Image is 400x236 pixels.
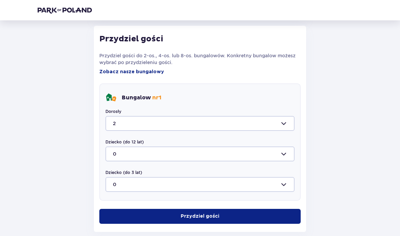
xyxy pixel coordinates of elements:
[105,139,144,145] label: Dziecko (do 12 lat)
[122,94,161,101] p: Bungalow
[181,213,219,220] p: Przydziel gości
[99,52,301,66] p: Przydziel gości do 2-os., 4-os. lub 8-os. bungalowów. Konkretny bungalow możesz wybrać po przydzi...
[38,7,92,14] img: Park of Poland logo
[105,92,116,103] img: bungalows Icon
[99,68,164,75] a: Zobacz nasze bungalowy
[105,109,121,115] label: Dorosły
[99,34,163,44] p: Przydziel gości
[99,209,301,224] button: Przydziel gości
[152,94,161,101] span: nr 1
[105,170,142,176] label: Dziecko (do 3 lat)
